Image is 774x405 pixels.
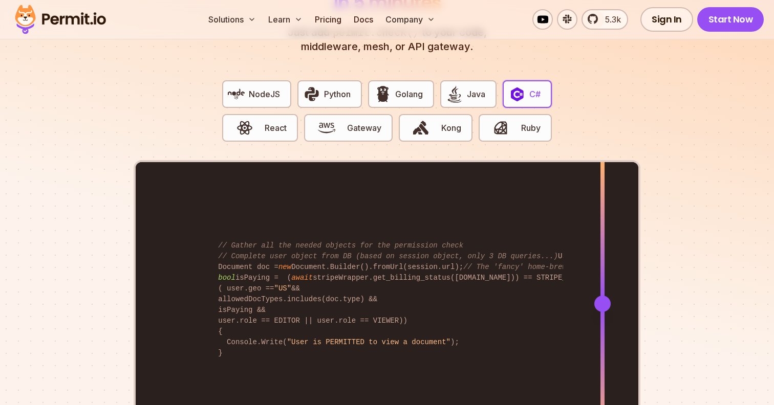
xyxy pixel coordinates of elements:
[374,85,392,103] img: Golang
[218,252,558,260] span: // Complete user object from DB (based on session object, only 3 DB queries...)
[412,119,429,137] img: Kong
[291,274,313,282] span: await
[318,119,335,137] img: Gateway
[441,122,461,134] span: Kong
[303,85,320,103] img: Python
[218,241,463,250] span: // Gather all the needed objects for the permission check
[492,119,509,137] img: Ruby
[697,7,764,32] a: Start Now
[265,122,287,134] span: React
[276,25,498,54] p: Just add to your code, middleware, mesh, or API gateway.
[350,9,377,30] a: Docs
[381,9,439,30] button: Company
[10,2,111,37] img: Permit logo
[204,9,260,30] button: Solutions
[264,9,307,30] button: Learn
[640,7,693,32] a: Sign In
[274,284,292,292] span: "US"
[599,13,621,26] span: 5.3k
[218,274,235,282] span: bool
[287,338,450,346] span: "User is PERMITTED to view a document"
[236,119,253,137] img: React
[529,88,541,100] span: C#
[228,85,245,103] img: NodeJS
[446,85,463,103] img: Java
[347,122,381,134] span: Gateway
[467,88,485,100] span: Java
[211,232,563,367] code: User user = User.Builder.fromSession(session); Document doc = Document.Builder().fromUrl(session....
[311,9,346,30] a: Pricing
[508,85,526,103] img: C#
[521,122,541,134] span: Ruby
[582,9,628,30] a: 5.3k
[324,88,351,100] span: Python
[249,88,280,100] span: NodeJS
[278,263,291,271] span: new
[463,263,730,271] span: // The 'fancy' home-brewed auth-z layer (Someone wrote [DATE])
[395,88,423,100] span: Golang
